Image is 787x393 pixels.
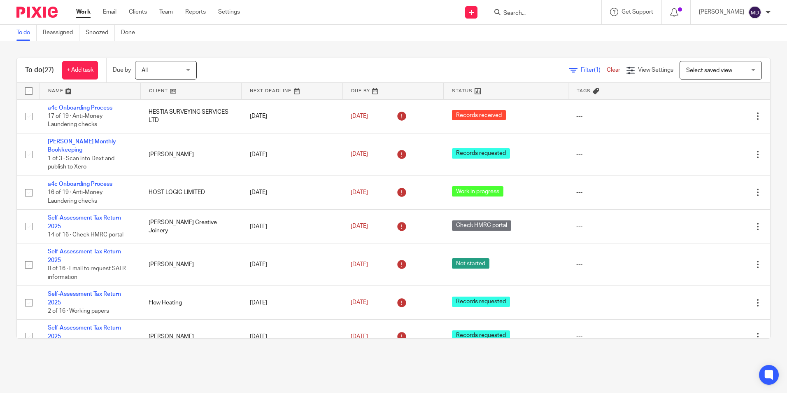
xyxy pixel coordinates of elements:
[48,291,121,305] a: Self-Assessment Tax Return 2025
[748,6,761,19] img: svg%3E
[452,258,489,269] span: Not started
[686,68,732,73] span: Select saved view
[48,105,112,111] a: a4c Onboarding Process
[503,10,577,17] input: Search
[351,152,368,157] span: [DATE]
[42,67,54,73] span: (27)
[121,25,141,41] a: Done
[140,243,241,286] td: [PERSON_NAME]
[218,8,240,16] a: Settings
[76,8,91,16] a: Work
[48,139,116,153] a: [PERSON_NAME] Monthly Bookkeeping
[351,262,368,267] span: [DATE]
[242,243,342,286] td: [DATE]
[351,189,368,195] span: [DATE]
[581,67,607,73] span: Filter
[16,7,58,18] img: Pixie
[113,66,131,74] p: Due by
[48,232,123,238] span: 14 of 16 · Check HMRC portal
[452,148,510,159] span: Records requested
[48,181,112,187] a: a4c Onboarding Process
[48,156,114,170] span: 1 of 3 · Scan into Dext and publish to Xero
[86,25,115,41] a: Snoozed
[140,286,241,320] td: Flow Heating
[62,61,98,80] a: + Add task
[576,260,661,269] div: ---
[351,334,368,339] span: [DATE]
[452,220,511,231] span: Check HMRC portal
[48,308,109,314] span: 2 of 16 · Working papers
[576,332,661,341] div: ---
[351,300,368,306] span: [DATE]
[43,25,79,41] a: Reassigned
[242,320,342,353] td: [DATE]
[577,89,591,93] span: Tags
[576,150,661,159] div: ---
[140,99,241,133] td: HESTIA SURVEYING SERVICES LTD
[638,67,673,73] span: View Settings
[607,67,620,73] a: Clear
[242,133,342,175] td: [DATE]
[452,297,510,307] span: Records requested
[622,9,653,15] span: Get Support
[48,113,102,128] span: 17 of 19 · Anti-Money Laundering checks
[48,189,102,204] span: 16 of 19 · Anti-Money Laundering checks
[242,99,342,133] td: [DATE]
[576,222,661,231] div: ---
[16,25,37,41] a: To do
[140,175,241,209] td: HOST LOGIC LIMITED
[25,66,54,75] h1: To do
[452,330,510,341] span: Records requested
[103,8,116,16] a: Email
[699,8,744,16] p: [PERSON_NAME]
[452,110,506,120] span: Records received
[594,67,601,73] span: (1)
[48,249,121,263] a: Self-Assessment Tax Return 2025
[242,210,342,243] td: [DATE]
[140,133,241,175] td: [PERSON_NAME]
[185,8,206,16] a: Reports
[159,8,173,16] a: Team
[48,266,126,280] span: 0 of 16 · Email to request SATR information
[142,68,148,73] span: All
[48,325,121,339] a: Self-Assessment Tax Return 2025
[351,224,368,229] span: [DATE]
[129,8,147,16] a: Clients
[576,188,661,196] div: ---
[576,299,661,307] div: ---
[48,215,121,229] a: Self-Assessment Tax Return 2025
[452,186,503,196] span: Work in progress
[242,286,342,320] td: [DATE]
[140,320,241,353] td: [PERSON_NAME]
[242,175,342,209] td: [DATE]
[140,210,241,243] td: [PERSON_NAME] Creative Joinery
[576,112,661,120] div: ---
[351,113,368,119] span: [DATE]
